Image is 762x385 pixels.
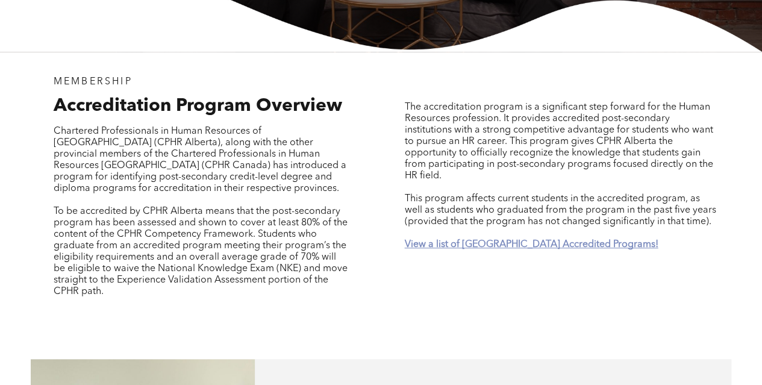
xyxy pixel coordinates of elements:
[404,194,716,227] span: This program affects current students in the accredited program, as well as students who graduate...
[54,97,342,115] span: Accreditation Program Overview
[404,240,658,249] a: View a list of [GEOGRAPHIC_DATA] Accredited Programs!
[54,77,133,87] span: MEMBERSHIP
[54,207,348,296] span: To be accredited by CPHR Alberta means that the post-secondary program has been assessed and show...
[54,127,346,193] span: Chartered Professionals in Human Resources of [GEOGRAPHIC_DATA] (CPHR Alberta), along with the ot...
[404,102,713,181] span: The accreditation program is a significant step forward for the Human Resources profession. It pr...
